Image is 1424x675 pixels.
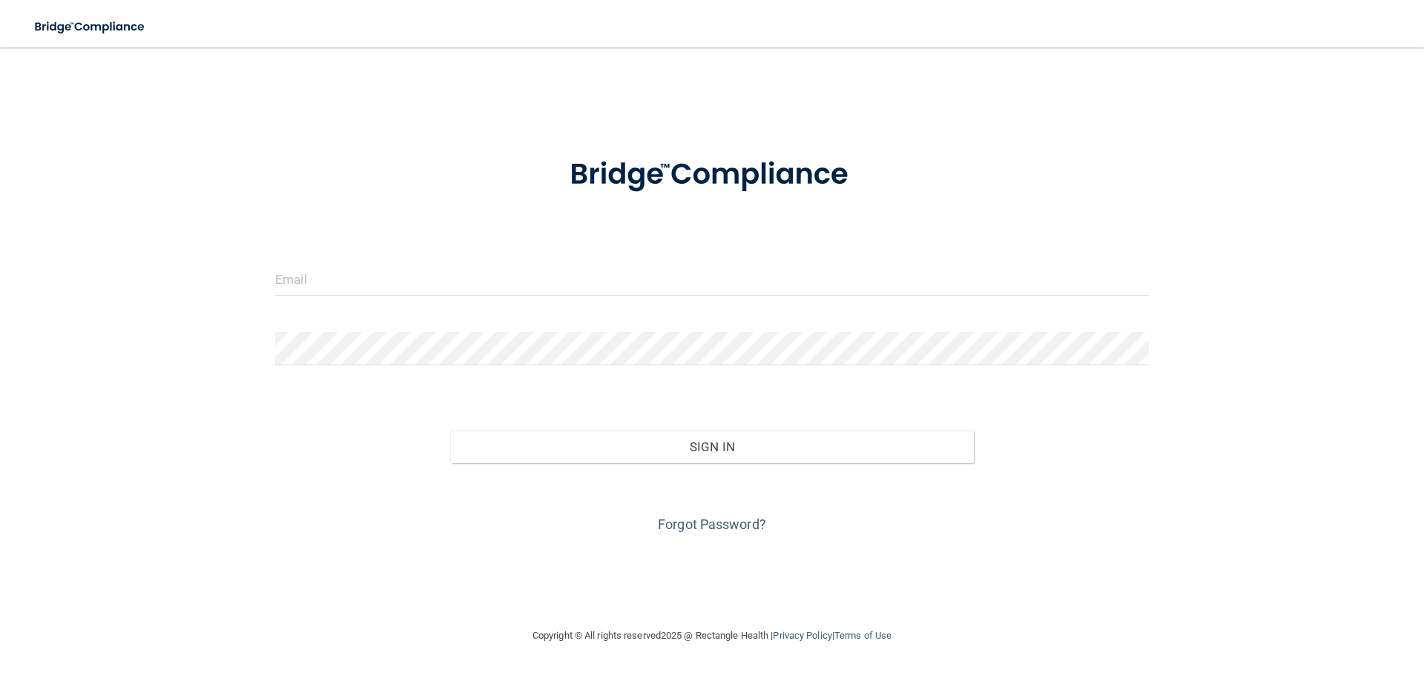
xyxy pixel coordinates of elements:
[275,262,1149,296] input: Email
[539,136,885,213] img: bridge_compliance_login_screen.278c3ca4.svg
[22,12,159,42] img: bridge_compliance_login_screen.278c3ca4.svg
[834,630,891,641] a: Terms of Use
[658,516,766,532] a: Forgot Password?
[773,630,831,641] a: Privacy Policy
[450,430,975,463] button: Sign In
[441,612,983,659] div: Copyright © All rights reserved 2025 @ Rectangle Health | |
